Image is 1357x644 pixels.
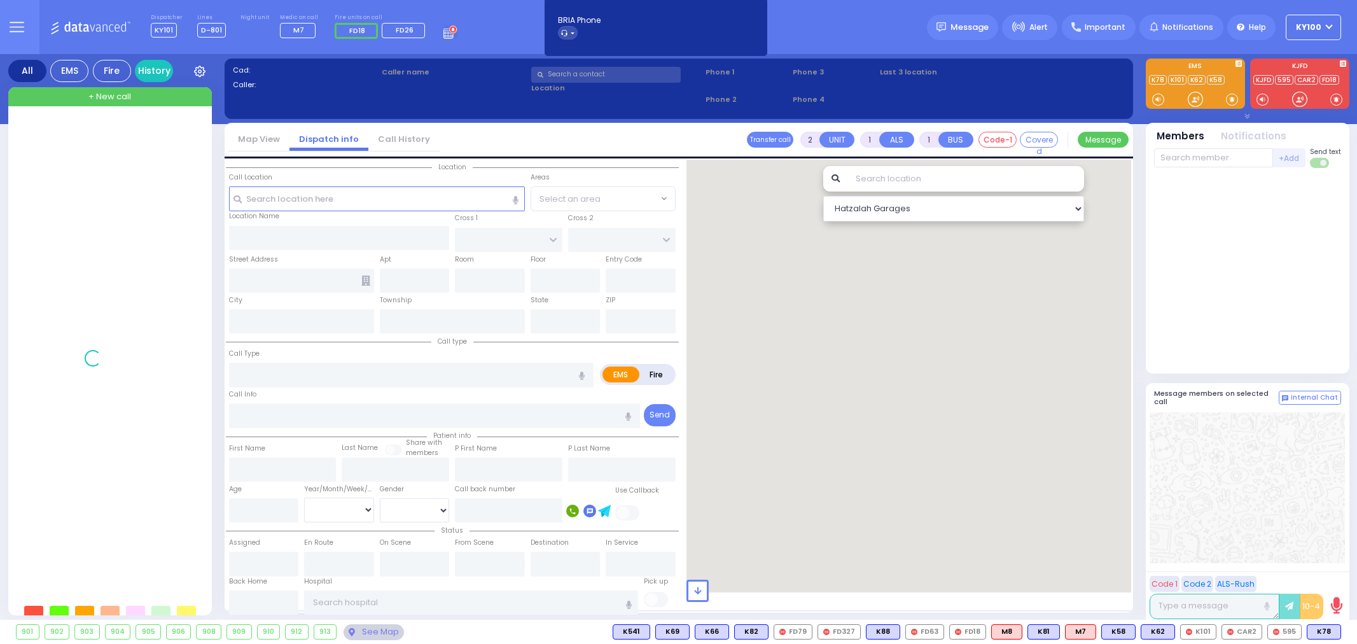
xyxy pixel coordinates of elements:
[1029,22,1048,33] span: Alert
[866,624,900,640] div: K88
[706,67,788,78] span: Phone 1
[568,444,610,454] label: P Last Name
[1227,629,1234,635] img: red-radio-icon.svg
[531,67,681,83] input: Search a contact
[1221,624,1262,640] div: CAR2
[197,625,221,639] div: 908
[949,624,986,640] div: FD18
[455,213,478,223] label: Cross 1
[1065,624,1096,640] div: ALS
[1149,75,1167,85] a: K78
[706,94,788,105] span: Phone 2
[455,255,474,265] label: Room
[1020,132,1058,148] button: Covered
[1307,624,1341,640] div: K78
[1065,624,1096,640] div: M7
[1279,391,1341,405] button: Internal Chat
[380,295,412,305] label: Township
[819,132,854,148] button: UNIT
[304,577,332,587] label: Hospital
[1249,22,1266,33] span: Help
[286,625,308,639] div: 912
[1273,629,1279,635] img: red-radio-icon.svg
[911,629,917,635] img: red-radio-icon.svg
[106,625,130,639] div: 904
[639,367,674,382] label: Fire
[1157,129,1204,144] button: Members
[1275,75,1293,85] a: 595
[93,60,131,82] div: Fire
[602,367,639,382] label: EMS
[233,65,378,76] label: Cad:
[1150,576,1180,592] button: Code 1
[1141,624,1175,640] div: BLS
[1267,624,1302,640] div: 595
[167,625,191,639] div: 906
[1188,75,1206,85] a: K62
[229,186,525,211] input: Search location here
[455,444,497,454] label: P First Name
[950,21,989,34] span: Message
[1295,75,1318,85] a: CAR2
[380,538,411,548] label: On Scene
[304,591,638,615] input: Search hospital
[8,60,46,82] div: All
[1310,157,1330,169] label: Turn off text
[823,629,830,635] img: red-radio-icon.svg
[655,624,690,640] div: BLS
[905,624,944,640] div: FD63
[151,23,177,38] span: KY101
[1168,75,1187,85] a: K101
[734,624,769,640] div: BLS
[644,577,668,587] label: Pick up
[135,60,173,82] a: History
[229,172,272,183] label: Call Location
[880,67,1002,78] label: Last 3 location
[1027,624,1060,640] div: BLS
[1027,624,1060,640] div: K81
[613,624,650,640] div: K541
[197,23,226,38] span: D-801
[240,14,269,22] label: Night unit
[361,276,370,286] span: Other building occupants
[606,295,615,305] label: ZIP
[991,624,1022,640] div: M8
[1221,129,1286,144] button: Notifications
[1154,148,1273,167] input: Search member
[955,629,961,635] img: red-radio-icon.svg
[229,349,260,359] label: Call Type
[349,25,365,36] span: FD18
[396,25,414,35] span: FD26
[229,255,278,265] label: Street Address
[344,624,403,640] div: See map
[151,14,183,22] label: Dispatcher
[335,14,429,22] label: Fire units on call
[655,624,690,640] div: K69
[304,484,374,494] div: Year/Month/Week/Day
[229,211,279,221] label: Location Name
[380,484,404,494] label: Gender
[368,133,440,145] a: Call History
[606,538,638,548] label: In Service
[613,624,650,640] div: BLS
[427,431,477,440] span: Patient info
[45,625,69,639] div: 902
[431,337,473,346] span: Call type
[75,625,99,639] div: 903
[432,162,473,172] span: Location
[229,484,242,494] label: Age
[879,132,914,148] button: ALS
[258,625,280,639] div: 910
[606,255,642,265] label: Entry Code
[1078,132,1129,148] button: Message
[197,14,226,22] label: Lines
[818,624,861,640] div: FD327
[1296,22,1321,33] span: Ky100
[1146,63,1245,72] label: EMS
[1307,624,1341,640] div: BLS
[455,484,515,494] label: Call back number
[406,448,438,458] span: members
[229,577,267,587] label: Back Home
[531,295,548,305] label: State
[531,538,569,548] label: Destination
